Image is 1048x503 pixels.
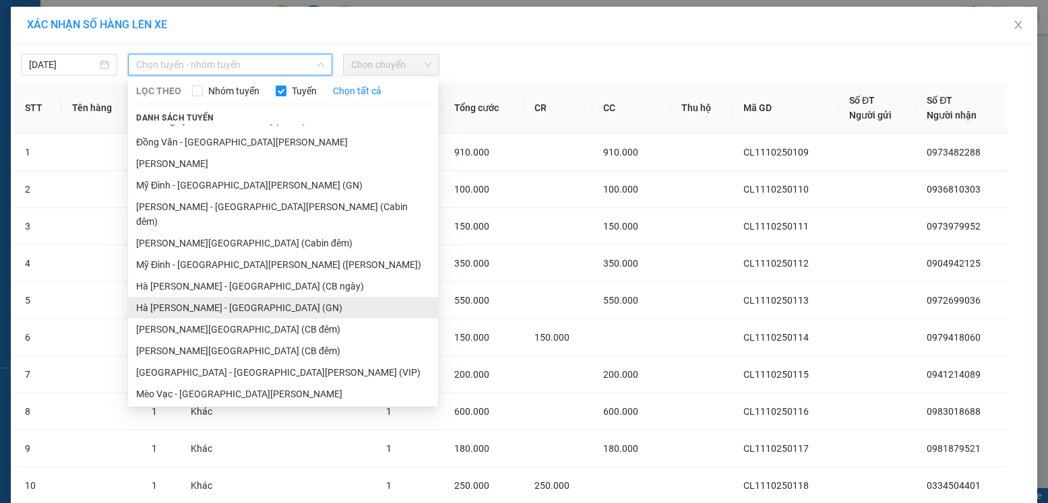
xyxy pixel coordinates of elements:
[152,406,157,417] span: 1
[849,95,875,106] span: Số ĐT
[128,196,438,232] li: [PERSON_NAME] - [GEOGRAPHIC_DATA][PERSON_NAME] (Cabin đêm)
[128,232,438,254] li: [PERSON_NAME][GEOGRAPHIC_DATA] (Cabin đêm)
[128,153,438,174] li: [PERSON_NAME]
[136,55,324,75] span: Chọn tuyến - nhóm tuyến
[14,82,61,134] th: STT
[454,332,489,343] span: 150.000
[743,184,809,195] span: CL1110250110
[927,184,981,195] span: 0936810303
[14,208,61,245] td: 3
[999,7,1037,44] button: Close
[14,171,61,208] td: 2
[128,275,438,297] li: Hà [PERSON_NAME] - [GEOGRAPHIC_DATA] (CB ngày)
[927,147,981,158] span: 0973482288
[128,174,438,196] li: Mỹ Đình - [GEOGRAPHIC_DATA][PERSON_NAME] (GN)
[27,18,167,31] span: XÁC NHẬN SỐ HÀNG LÊN XE
[128,383,438,405] li: Mèo Vạc - [GEOGRAPHIC_DATA][PERSON_NAME]
[454,295,489,306] span: 550.000
[927,480,981,491] span: 0334504401
[386,480,392,491] span: 1
[454,480,489,491] span: 250.000
[927,110,977,121] span: Người nhận
[443,82,524,134] th: Tổng cước
[603,369,638,380] span: 200.000
[927,369,981,380] span: 0941214089
[454,258,489,269] span: 350.000
[743,480,809,491] span: CL1110250118
[603,147,638,158] span: 910.000
[14,282,61,319] td: 5
[524,82,592,134] th: CR
[603,443,638,454] span: 180.000
[128,318,438,340] li: [PERSON_NAME][GEOGRAPHIC_DATA] (CB đêm)
[128,340,438,362] li: [PERSON_NAME][GEOGRAPHIC_DATA] (CB đêm)
[333,83,381,98] a: Chọn tất cả
[286,83,322,98] span: Tuyến
[61,82,141,134] th: Tên hàng
[927,258,981,269] span: 0904942125
[454,406,489,417] span: 600.000
[743,295,809,306] span: CL1110250113
[14,430,61,467] td: 9
[927,332,981,343] span: 0979418060
[317,61,325,69] span: down
[454,369,489,380] span: 200.000
[128,362,438,383] li: [GEOGRAPHIC_DATA] - [GEOGRAPHIC_DATA][PERSON_NAME] (VIP)
[152,480,157,491] span: 1
[534,332,569,343] span: 150.000
[128,112,222,124] span: Danh sách tuyến
[14,393,61,430] td: 8
[743,406,809,417] span: CL1110250116
[128,254,438,275] li: Mỹ Đình - [GEOGRAPHIC_DATA][PERSON_NAME] ([PERSON_NAME])
[603,184,638,195] span: 100.000
[849,110,892,121] span: Người gửi
[927,443,981,454] span: 0981879521
[14,319,61,356] td: 6
[743,332,809,343] span: CL1110250114
[29,57,97,72] input: 11/10/2025
[180,393,233,430] td: Khác
[203,83,265,98] span: Nhóm tuyến
[743,258,809,269] span: CL1110250112
[152,443,157,454] span: 1
[454,184,489,195] span: 100.000
[592,82,671,134] th: CC
[743,147,809,158] span: CL1110250109
[743,443,809,454] span: CL1110250117
[733,82,838,134] th: Mã GD
[14,245,61,282] td: 4
[1013,20,1024,30] span: close
[534,480,569,491] span: 250.000
[927,406,981,417] span: 0983018688
[743,369,809,380] span: CL1110250115
[386,443,392,454] span: 1
[671,82,733,134] th: Thu hộ
[603,406,638,417] span: 600.000
[14,356,61,393] td: 7
[603,295,638,306] span: 550.000
[180,430,233,467] td: Khác
[743,221,809,232] span: CL1110250111
[454,221,489,232] span: 150.000
[927,95,952,106] span: Số ĐT
[927,221,981,232] span: 0973979952
[128,131,438,153] li: Đồng Văn - [GEOGRAPHIC_DATA][PERSON_NAME]
[603,258,638,269] span: 350.000
[136,83,181,98] span: LỌC THEO
[351,55,431,75] span: Chọn chuyến
[128,297,438,318] li: Hà [PERSON_NAME] - [GEOGRAPHIC_DATA] (GN)
[927,295,981,306] span: 0972699036
[454,443,489,454] span: 180.000
[603,221,638,232] span: 150.000
[386,406,392,417] span: 1
[454,147,489,158] span: 910.000
[14,134,61,171] td: 1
